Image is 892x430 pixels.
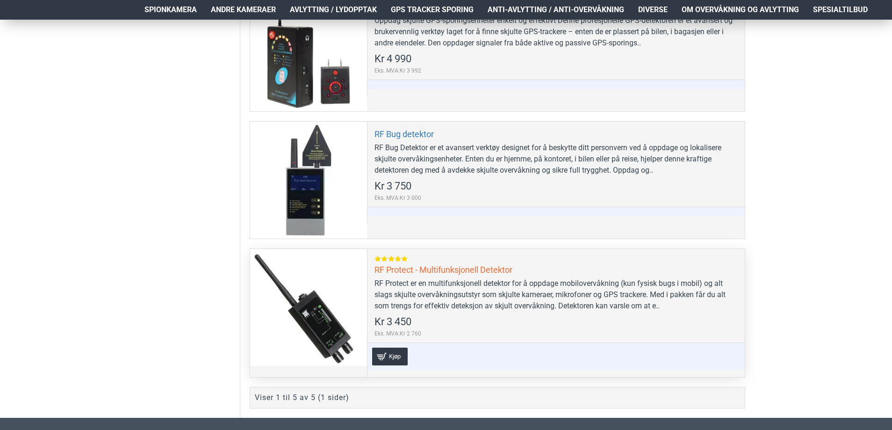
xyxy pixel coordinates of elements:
span: Eks. MVA:Kr 2 760 [374,329,421,338]
span: Spesialtilbud [813,4,868,15]
div: RF Protect er en multifunksjonell detektor for å oppdage mobilovervåkning (kun fysisk bugs i mobi... [374,278,738,312]
span: Kjøp [387,353,403,359]
img: website_grey.svg [15,24,22,32]
span: GPS Tracker Sporing [391,4,474,15]
span: Avlytting / Lydopptak [290,4,377,15]
div: Keywords by Traffic [103,55,158,61]
div: Viser 1 til 5 av 5 (1 sider) [255,392,349,403]
div: Domain: [DOMAIN_NAME] [24,24,103,32]
span: Kr 3 750 [374,181,411,191]
div: Domain Overview [36,55,84,61]
img: tab_keywords_by_traffic_grey.svg [93,54,101,62]
span: Kr 3 450 [374,317,411,327]
div: Oppdag skjulte GPS-sporingsenheter enkelt og effektivt Denne profesjonelle GPS-detektoren er et a... [374,15,738,49]
span: Andre kameraer [211,4,276,15]
div: RF Bug Detektor er et avansert verktøy designet for å beskytte ditt personvern ved å oppdage og l... [374,142,738,176]
span: Kr 4 990 [374,54,411,64]
img: logo_orange.svg [15,15,22,22]
span: Eks. MVA:Kr 3 000 [374,194,421,202]
img: tab_domain_overview_orange.svg [25,54,33,62]
span: Spionkamera [144,4,197,15]
a: RF Protect - Multifunksjonell Detektor [374,264,512,275]
span: Eks. MVA:Kr 3 992 [374,66,421,75]
a: RF Bug detektor RF Bug detektor [250,122,367,239]
span: Diverse [638,4,668,15]
a: RF Bug detektor [374,129,434,139]
span: Om overvåkning og avlytting [682,4,799,15]
div: v 4.0.25 [26,15,46,22]
a: RF Protect - Multifunksjonell Detektor RF Protect - Multifunksjonell Detektor [250,249,367,366]
span: Anti-avlytting / Anti-overvåkning [488,4,624,15]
